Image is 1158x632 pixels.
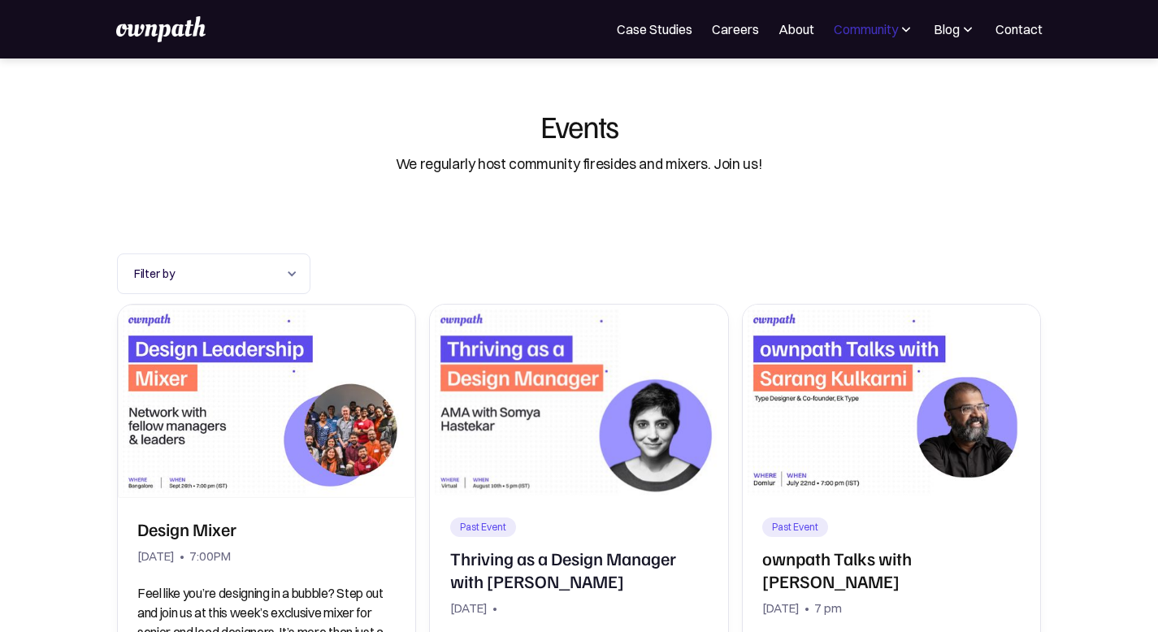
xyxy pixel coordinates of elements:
div: Community [834,19,914,39]
div: Past Event [772,521,818,534]
div: Blog [934,19,960,39]
div: • [805,597,809,620]
div: Events [540,110,618,141]
div: Past Event [460,521,506,534]
div: Filter by [117,253,310,294]
h2: Thriving as a Design Manager with [PERSON_NAME] [450,547,709,592]
div: [DATE] [450,597,488,620]
a: Careers [712,19,759,39]
div: • [492,597,497,620]
h2: ownpath Talks with [PERSON_NAME] [762,547,1021,592]
div: Community [834,19,898,39]
div: Blog [934,19,976,39]
a: Case Studies [617,19,692,39]
div: 7 pm [814,597,842,620]
h2: Design Mixer [137,517,236,540]
div: [DATE] [762,597,800,620]
div: [DATE] [137,545,175,568]
a: About [779,19,814,39]
div: • [180,545,184,568]
div: Filter by [134,264,277,284]
div: We regularly host community firesides and mixers. Join us! [396,154,763,175]
div: 7:00PM [189,545,231,568]
a: Contact [995,19,1043,39]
